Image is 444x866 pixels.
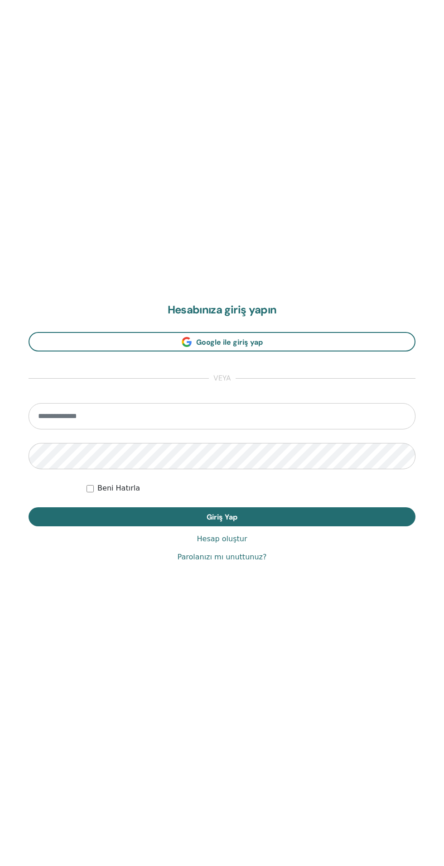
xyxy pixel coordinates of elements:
[207,512,237,522] span: Giriş Yap
[87,483,415,494] div: Keep me authenticated indefinitely or until I manually logout
[97,483,140,494] label: Beni Hatırla
[29,303,415,317] h2: Hesabınıza giriş yapın
[29,507,415,526] button: Giriş Yap
[197,534,247,544] a: Hesap oluştur
[178,552,267,563] a: Parolanızı mı unuttunuz?
[209,373,236,384] span: veya
[196,337,263,347] span: Google ile giriş yap
[29,332,415,351] a: Google ile giriş yap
